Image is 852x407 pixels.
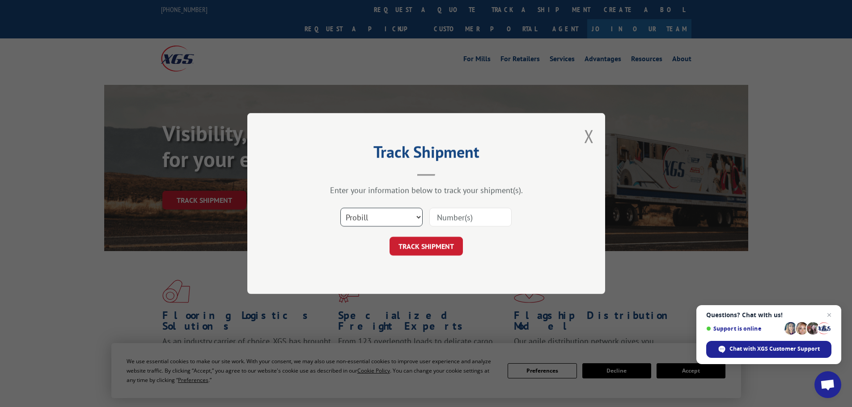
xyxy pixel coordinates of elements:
[706,325,781,332] span: Support is online
[729,345,820,353] span: Chat with XGS Customer Support
[292,185,560,195] div: Enter your information below to track your shipment(s).
[390,237,463,256] button: TRACK SHIPMENT
[706,341,831,358] span: Chat with XGS Customer Support
[429,208,512,227] input: Number(s)
[814,371,841,398] a: Open chat
[706,311,831,319] span: Questions? Chat with us!
[292,146,560,163] h2: Track Shipment
[584,124,594,148] button: Close modal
